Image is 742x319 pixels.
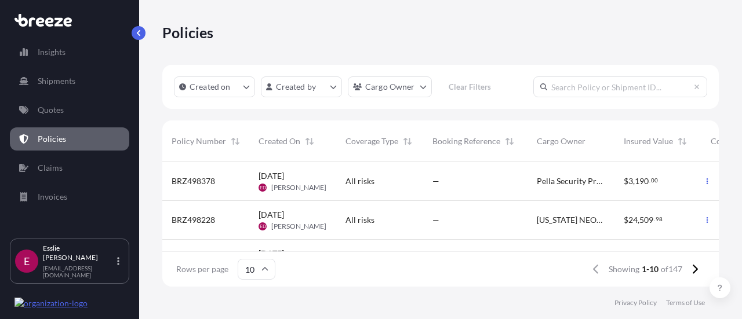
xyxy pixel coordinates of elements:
[10,41,129,64] a: Insights
[38,75,75,87] p: Shipments
[345,214,374,226] span: All risks
[303,134,317,148] button: Sort
[345,135,398,147] span: Coverage Type
[24,255,30,267] span: E
[401,134,414,148] button: Sort
[260,221,266,232] span: ED
[624,177,628,185] span: $
[38,46,66,58] p: Insights
[14,298,88,309] img: organization-logo
[259,209,284,221] span: [DATE]
[260,182,266,193] span: ED
[614,298,657,307] a: Privacy Policy
[537,214,605,226] span: [US_STATE] NEON COMPANY
[656,217,663,221] span: 98
[649,178,650,182] span: .
[533,76,707,97] input: Search Policy or Shipment ID...
[449,81,491,93] p: Clear Filters
[162,23,214,42] p: Policies
[628,177,633,185] span: 3
[43,244,115,262] p: Esslie [PERSON_NAME]
[10,156,129,179] a: Claims
[38,162,63,174] p: Claims
[432,214,439,226] span: —
[259,135,300,147] span: Created On
[503,134,517,148] button: Sort
[176,263,228,275] span: Rows per page
[438,78,503,96] button: Clear Filters
[271,222,326,231] span: [PERSON_NAME]
[174,76,255,97] button: createdOn Filter options
[642,263,659,275] span: 1-10
[661,263,682,275] span: of 147
[38,191,67,203] p: Invoices
[537,135,585,147] span: Cargo Owner
[633,177,635,185] span: ,
[624,135,673,147] span: Insured Value
[43,265,115,278] p: [EMAIL_ADDRESS][DOMAIN_NAME]
[172,135,226,147] span: Policy Number
[172,214,215,226] span: BRZ498228
[190,81,231,93] p: Created on
[38,104,64,116] p: Quotes
[228,134,242,148] button: Sort
[654,217,655,221] span: .
[666,298,705,307] a: Terms of Use
[432,135,500,147] span: Booking Reference
[38,133,66,145] p: Policies
[675,134,689,148] button: Sort
[432,175,439,187] span: —
[624,216,628,224] span: $
[10,98,129,122] a: Quotes
[609,263,639,275] span: Showing
[172,175,215,187] span: BRZ498378
[628,216,638,224] span: 24
[651,178,658,182] span: 00
[10,127,129,151] a: Policies
[259,248,284,259] span: [DATE]
[10,185,129,208] a: Invoices
[261,76,342,97] button: createdBy Filter options
[271,183,326,192] span: [PERSON_NAME]
[537,175,605,187] span: Pella Security Products
[348,76,432,97] button: cargoOwner Filter options
[635,177,649,185] span: 190
[10,69,129,93] a: Shipments
[638,216,639,224] span: ,
[639,216,653,224] span: 509
[259,170,284,182] span: [DATE]
[276,81,317,93] p: Created by
[345,175,374,187] span: All risks
[365,81,415,93] p: Cargo Owner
